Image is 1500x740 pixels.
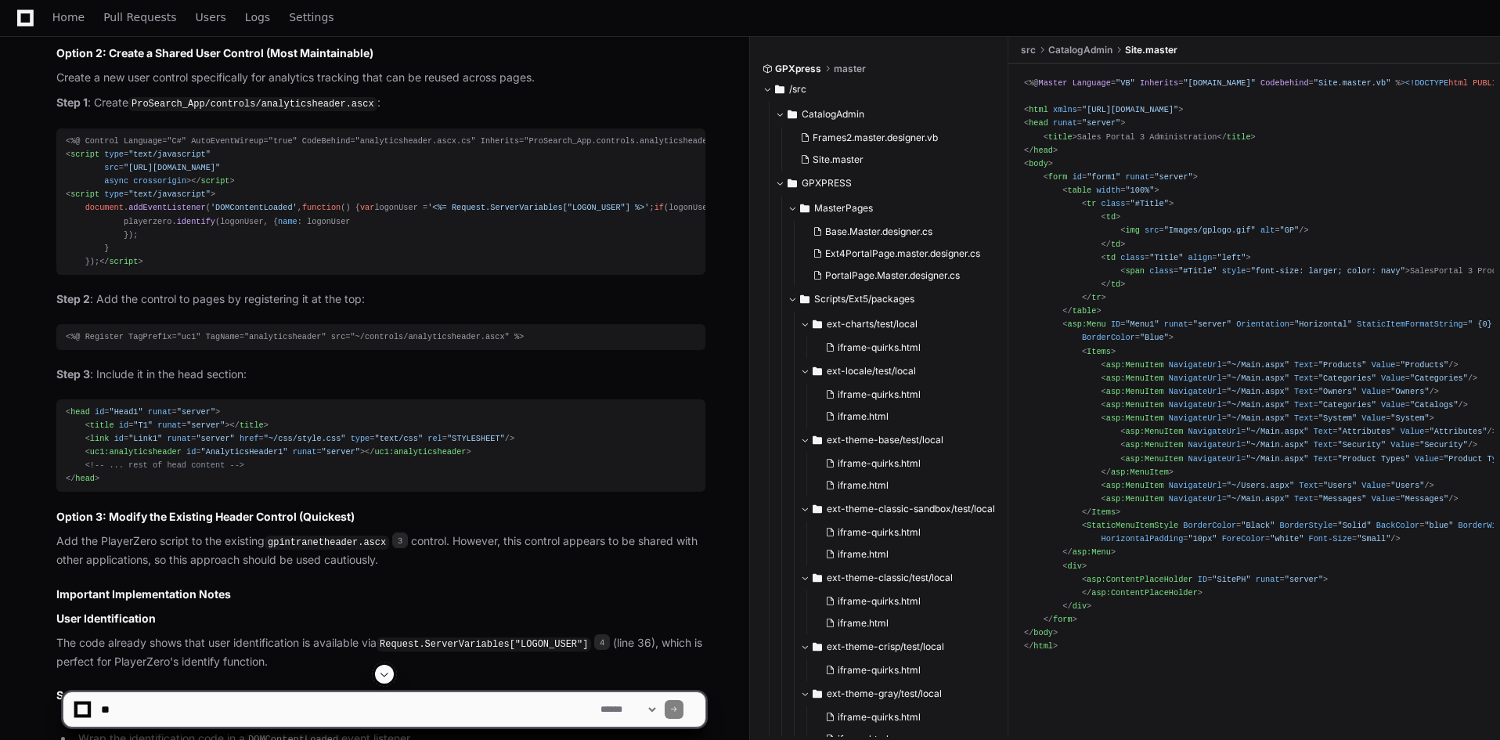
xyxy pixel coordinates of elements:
[66,135,696,269] div: <%@ Control Language="C#" AutoEventWireup="true" CodeBehind="analyticsheader.ascx.cs" Inherits="P...
[128,97,377,111] code: ProSearch_App/controls/analyticsheader.ascx
[654,203,664,212] span: if
[819,522,987,543] button: iframe-quirks.html
[1029,105,1048,114] span: html
[1102,253,1251,262] span: < = = >
[814,202,873,215] span: MasterPages
[1260,78,1309,88] span: Codebehind
[427,203,649,212] span: '<%= Request.ServerVariables["LOGON_USER"] %>'
[819,543,987,565] button: iframe.html
[1390,413,1429,423] span: "System"
[1188,440,1242,449] span: NavigateUrl
[1188,253,1213,262] span: align
[85,447,365,457] span: < = = >
[1024,118,1125,128] span: < = >
[1106,360,1164,370] span: asp:MenuItem
[240,421,264,430] span: title
[800,359,997,384] button: ext-locale/test/local
[1294,374,1314,383] span: Text
[1314,454,1333,464] span: Text
[1227,360,1289,370] span: "~/Main.aspx"
[133,421,153,430] span: "T1"
[1164,319,1188,329] span: runat
[819,337,987,359] button: iframe-quirks.html
[806,265,987,287] button: PortalPage.Master.designer.cs
[95,407,104,417] span: id
[1111,280,1120,289] span: td
[1120,427,1497,436] span: < = = = />
[1410,374,1468,383] span: "Categories"
[177,407,215,417] span: "server"
[245,13,270,22] span: Logs
[763,77,997,102] button: /src
[293,447,317,457] span: runat
[157,421,182,430] span: runat
[56,69,705,87] p: Create a new user control specifically for analytics tracking that can be reused across pages.
[1390,387,1429,396] span: "Owners"
[70,150,99,159] span: script
[1140,78,1178,88] span: Inherits
[1280,226,1300,235] span: "GP"
[1164,226,1256,235] span: "Images/gplogo.gif"
[1102,400,1468,410] span: < = = = />
[1082,293,1106,302] span: </ >
[1227,387,1289,396] span: "~/Main.aspx"
[1338,440,1386,449] span: "Security"
[1410,400,1459,410] span: "Catalogs"
[1294,360,1314,370] span: Text
[1169,360,1222,370] span: NavigateUrl
[1102,387,1439,396] span: < = = = />
[128,150,211,159] span: "text/javascript"
[1087,199,1096,208] span: tr
[1178,266,1217,276] span: "#Title"
[85,421,230,430] span: < = = >
[788,196,997,221] button: MasterPages
[1073,78,1111,88] span: Language
[1073,306,1097,316] span: table
[1048,172,1068,182] span: form
[1053,118,1077,128] span: runat
[1149,253,1183,262] span: "Title"
[66,407,220,417] span: < = = >
[788,105,797,124] svg: Directory
[1357,319,1463,329] span: StaticItemFormatString
[322,447,360,457] span: "server"
[1102,374,1478,383] span: < = = = />
[114,434,124,443] span: id
[66,150,225,186] span: < = = >
[819,453,987,475] button: iframe-quirks.html
[56,366,705,384] p: : Include it in the head section:
[1251,266,1405,276] span: "font-size: larger; color: navy"
[302,203,341,212] span: function
[1227,400,1289,410] span: "~/Main.aspx"
[1236,319,1289,329] span: Orientation
[360,203,374,212] span: var
[827,434,943,446] span: ext-theme-base/test/local
[70,190,99,199] span: script
[56,94,705,113] p: : Create :
[819,612,987,634] button: iframe.html
[1130,199,1169,208] span: "#Title"
[1318,374,1376,383] span: "Categories"
[196,13,226,22] span: Users
[1033,78,1395,88] span: @ = = =
[1029,159,1048,168] span: body
[1318,360,1367,370] span: "Products"
[1169,387,1222,396] span: NavigateUrl
[1120,440,1477,449] span: < = = = />
[427,434,442,443] span: rel
[1091,293,1101,302] span: tr
[775,63,821,75] span: GPXpress
[104,163,118,172] span: src
[838,479,889,492] span: iframe.html
[813,637,822,656] svg: Directory
[52,13,85,22] span: Home
[1401,360,1449,370] span: "Products"
[838,388,921,401] span: iframe-quirks.html
[789,83,806,96] span: /src
[278,217,297,226] span: name
[1227,413,1289,423] span: "~/Main.aspx"
[838,410,889,423] span: iframe.html
[1314,440,1333,449] span: Text
[1067,319,1105,329] span: asp:Menu
[1062,186,1159,195] span: < = >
